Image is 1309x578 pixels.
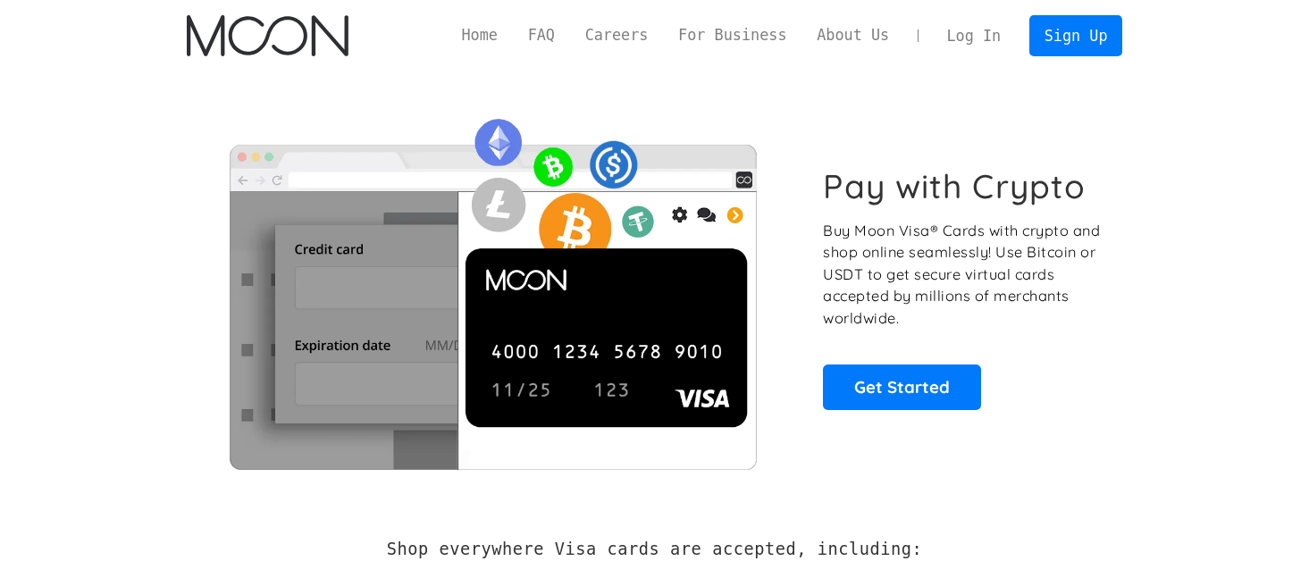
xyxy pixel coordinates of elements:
p: Buy Moon Visa® Cards with crypto and shop online seamlessly! Use Bitcoin or USDT to get secure vi... [823,220,1103,330]
a: For Business [663,24,801,46]
a: Home [447,24,513,46]
a: home [187,15,348,56]
a: Log In [932,16,1016,55]
h1: Pay with Crypto [823,166,1086,206]
img: Moon Cards let you spend your crypto anywhere Visa is accepted. [187,106,799,469]
a: Careers [570,24,663,46]
a: About Us [801,24,904,46]
a: Sign Up [1029,15,1122,55]
h2: Shop everywhere Visa cards are accepted, including: [387,540,922,559]
a: FAQ [513,24,570,46]
a: Get Started [823,364,981,409]
img: Moon Logo [187,15,348,56]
